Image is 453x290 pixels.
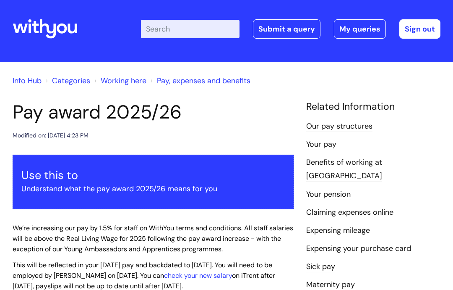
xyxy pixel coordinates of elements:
[44,74,90,88] li: Solution home
[148,74,250,88] li: Pay, expenses and benefits
[306,190,351,200] a: Your pension
[306,121,372,132] a: Our pay structures
[334,20,386,39] a: My queries
[13,76,42,86] a: Info Hub
[141,20,440,39] div: | -
[164,272,232,280] a: check your new salary
[399,20,440,39] a: Sign out
[52,76,90,86] a: Categories
[13,224,293,254] span: We’re increasing our pay by 1.5% for staff on WithYou terms and conditions. All staff salaries wi...
[21,182,285,196] p: Understand what the pay award 2025/26 means for you
[306,140,336,150] a: Your pay
[306,101,440,113] h4: Related Information
[21,169,285,182] h3: Use this to
[13,131,89,141] div: Modified on: [DATE] 4:23 PM
[157,76,250,86] a: Pay, expenses and benefits
[306,158,382,182] a: Benefits of working at [GEOGRAPHIC_DATA]
[253,20,320,39] a: Submit a query
[306,208,393,219] a: Claiming expenses online
[141,20,240,39] input: Search
[306,262,335,273] a: Sick pay
[306,244,411,255] a: Expensing your purchase card
[306,226,370,237] a: Expensing mileage
[101,76,146,86] a: Working here
[92,74,146,88] li: Working here
[13,101,294,124] h1: Pay award 2025/26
